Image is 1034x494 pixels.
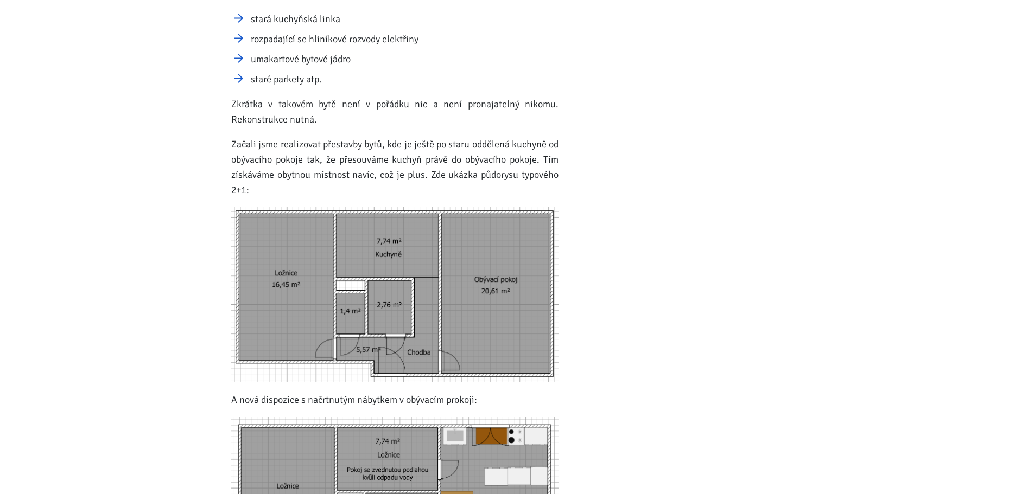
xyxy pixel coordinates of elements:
[251,11,559,27] li: stará kuchyňská linka
[231,392,559,407] p: A nová dispozice s načrtnutým nábytkem v obývacím prokoji:
[231,97,559,127] p: Zkrátka v takovém bytě není v pořádku nic a není pronajatelný nikomu. Rekonstrukce nutná.
[251,72,559,87] li: staré parkety atp.
[231,137,559,197] p: Začali jsme realizovat přestavby bytů, kde je ještě po staru oddělená kuchyně od obývacího pokoje...
[251,31,559,47] li: rozpadající se hliníkové rozvody elektřiny
[251,52,559,67] li: umakartové bytové jádro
